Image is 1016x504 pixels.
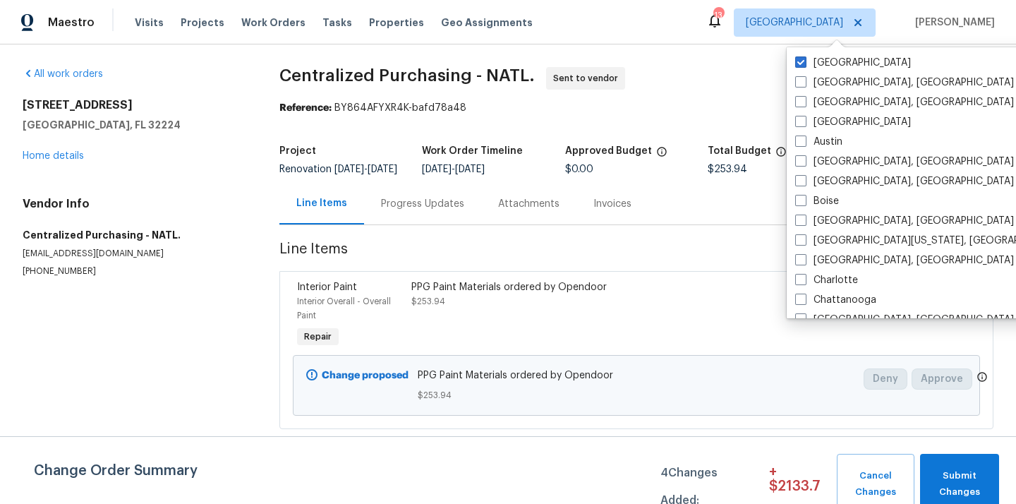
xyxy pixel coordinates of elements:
[23,248,246,260] p: [EMAIL_ADDRESS][DOMAIN_NAME]
[23,98,246,112] h2: [STREET_ADDRESS]
[795,95,1014,109] label: [GEOGRAPHIC_DATA], [GEOGRAPHIC_DATA]
[279,242,918,268] span: Line Items
[795,76,1014,90] label: [GEOGRAPHIC_DATA], [GEOGRAPHIC_DATA]
[593,197,631,211] div: Invoices
[23,228,246,242] h5: Centralized Purchasing - NATL.
[422,164,485,174] span: -
[322,18,352,28] span: Tasks
[23,151,84,161] a: Home details
[795,155,1014,169] label: [GEOGRAPHIC_DATA], [GEOGRAPHIC_DATA]
[23,197,246,211] h4: Vendor Info
[279,103,332,113] b: Reference:
[279,146,316,156] h5: Project
[713,8,723,23] div: 13
[279,101,993,115] div: BY864AFYXR4K-bafd78a48
[322,371,409,380] b: Change proposed
[23,265,246,277] p: [PHONE_NUMBER]
[795,115,911,129] label: [GEOGRAPHIC_DATA]
[795,273,858,287] label: Charlotte
[334,164,364,174] span: [DATE]
[297,282,357,292] span: Interior Paint
[708,146,771,156] h5: Total Budget
[279,164,397,174] span: Renovation
[455,164,485,174] span: [DATE]
[422,164,452,174] span: [DATE]
[746,16,843,30] span: [GEOGRAPHIC_DATA]
[418,368,855,383] span: PPG Paint Materials ordered by Opendoor
[296,196,347,210] div: Line Items
[498,197,560,211] div: Attachments
[795,214,1014,228] label: [GEOGRAPHIC_DATA], [GEOGRAPHIC_DATA]
[48,16,95,30] span: Maestro
[795,313,1014,327] label: [GEOGRAPHIC_DATA], [GEOGRAPHIC_DATA]
[795,174,1014,188] label: [GEOGRAPHIC_DATA], [GEOGRAPHIC_DATA]
[909,16,995,30] span: [PERSON_NAME]
[553,71,624,85] span: Sent to vendor
[411,297,445,306] span: $253.94
[844,468,907,500] span: Cancel Changes
[795,253,1014,268] label: [GEOGRAPHIC_DATA], [GEOGRAPHIC_DATA]
[369,16,424,30] span: Properties
[381,197,464,211] div: Progress Updates
[656,146,667,164] span: The total cost of line items that have been approved by both Opendoor and the Trade Partner. This...
[441,16,533,30] span: Geo Assignments
[241,16,306,30] span: Work Orders
[795,56,911,70] label: [GEOGRAPHIC_DATA]
[334,164,397,174] span: -
[411,280,689,294] div: PPG Paint Materials ordered by Opendoor
[135,16,164,30] span: Visits
[418,388,855,402] span: $253.94
[23,118,246,132] h5: [GEOGRAPHIC_DATA], FL 32224
[368,164,397,174] span: [DATE]
[927,468,992,500] span: Submit Changes
[912,368,972,390] button: Approve
[795,135,842,149] label: Austin
[279,67,535,84] span: Centralized Purchasing - NATL.
[297,297,391,320] span: Interior Overall - Overall Paint
[181,16,224,30] span: Projects
[795,293,876,307] label: Chattanooga
[23,69,103,79] a: All work orders
[864,368,907,390] button: Deny
[976,371,988,386] span: Only a market manager or an area construction manager can approve
[422,146,523,156] h5: Work Order Timeline
[708,164,747,174] span: $253.94
[565,164,593,174] span: $0.00
[795,194,839,208] label: Boise
[565,146,652,156] h5: Approved Budget
[298,330,337,344] span: Repair
[775,146,787,164] span: The total cost of line items that have been proposed by Opendoor. This sum includes line items th...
